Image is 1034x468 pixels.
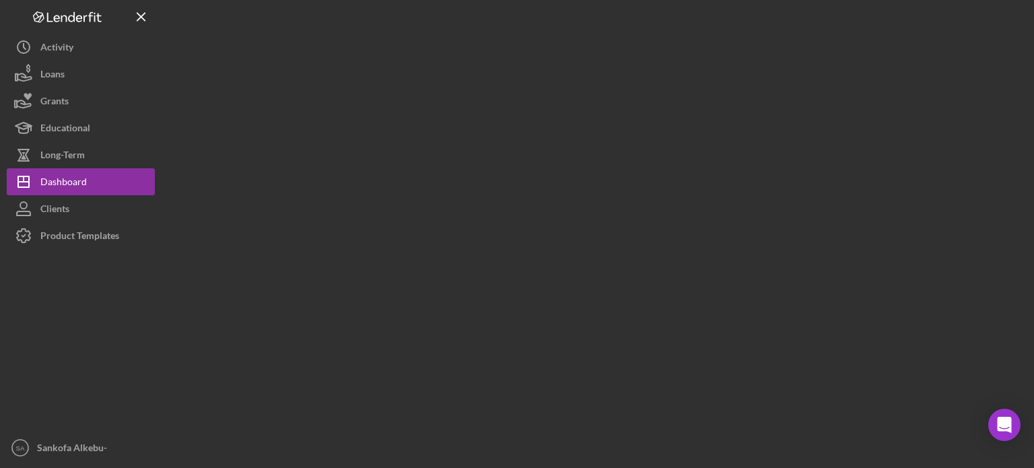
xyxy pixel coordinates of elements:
[7,222,155,249] button: Product Templates
[7,34,155,61] button: Activity
[40,34,73,64] div: Activity
[40,114,90,145] div: Educational
[7,168,155,195] button: Dashboard
[7,88,155,114] button: Grants
[7,114,155,141] button: Educational
[7,195,155,222] button: Clients
[7,141,155,168] button: Long-Term
[40,61,65,91] div: Loans
[40,195,69,226] div: Clients
[40,88,69,118] div: Grants
[40,141,85,172] div: Long-Term
[7,434,155,461] button: SASankofa Alkebu-[GEOGRAPHIC_DATA]
[988,409,1021,441] div: Open Intercom Messenger
[40,168,87,199] div: Dashboard
[7,61,155,88] button: Loans
[16,444,25,452] text: SA
[40,222,119,253] div: Product Templates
